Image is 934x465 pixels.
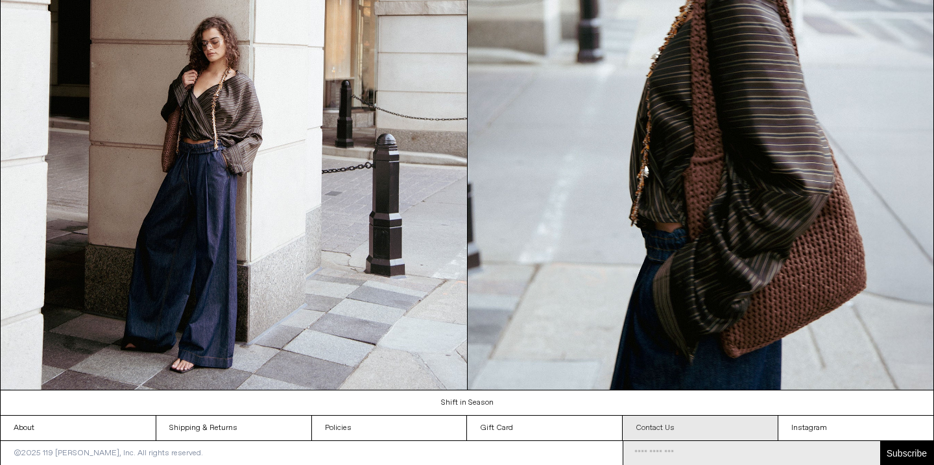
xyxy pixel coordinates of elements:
a: Shipping & Returns [156,416,311,440]
a: Instagram [778,416,933,440]
a: Shift in Season [1,390,934,415]
a: About [1,416,156,440]
a: Policies [312,416,467,440]
a: Gift Card [467,416,622,440]
a: Contact Us [623,416,778,440]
